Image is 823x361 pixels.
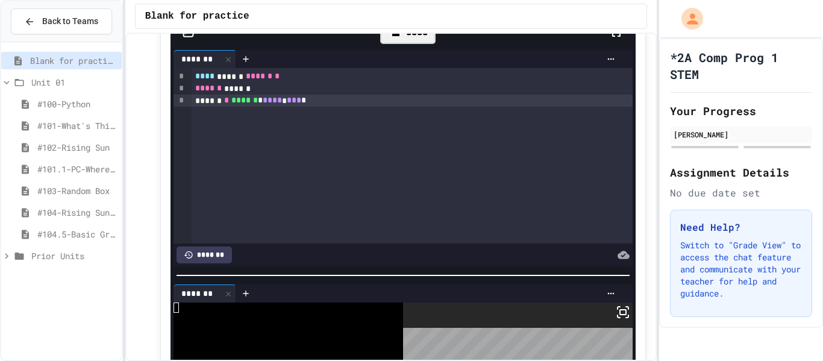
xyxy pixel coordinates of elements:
span: #101-What's This ?? [37,119,117,132]
p: Switch to "Grade View" to access the chat feature and communicate with your teacher for help and ... [680,239,802,300]
span: Blank for practice [30,54,117,67]
span: #102-Rising Sun [37,141,117,154]
h2: Assignment Details [670,164,812,181]
span: Unit 01 [31,76,117,89]
h1: *2A Comp Prog 1 STEM [670,49,812,83]
h2: Your Progress [670,102,812,119]
span: #103-Random Box [37,184,117,197]
div: My Account [669,5,706,33]
span: #100-Python [37,98,117,110]
div: No due date set [670,186,812,200]
span: Back to Teams [42,15,98,28]
span: #101.1-PC-Where am I? [37,163,117,175]
span: Blank for practice [145,9,249,24]
span: Prior Units [31,250,117,262]
div: [PERSON_NAME] [674,129,809,140]
h3: Need Help? [680,220,802,234]
span: #104.5-Basic Graphics Review [37,228,117,240]
span: #104-Rising Sun Plus [37,206,117,219]
button: Back to Teams [11,8,112,34]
